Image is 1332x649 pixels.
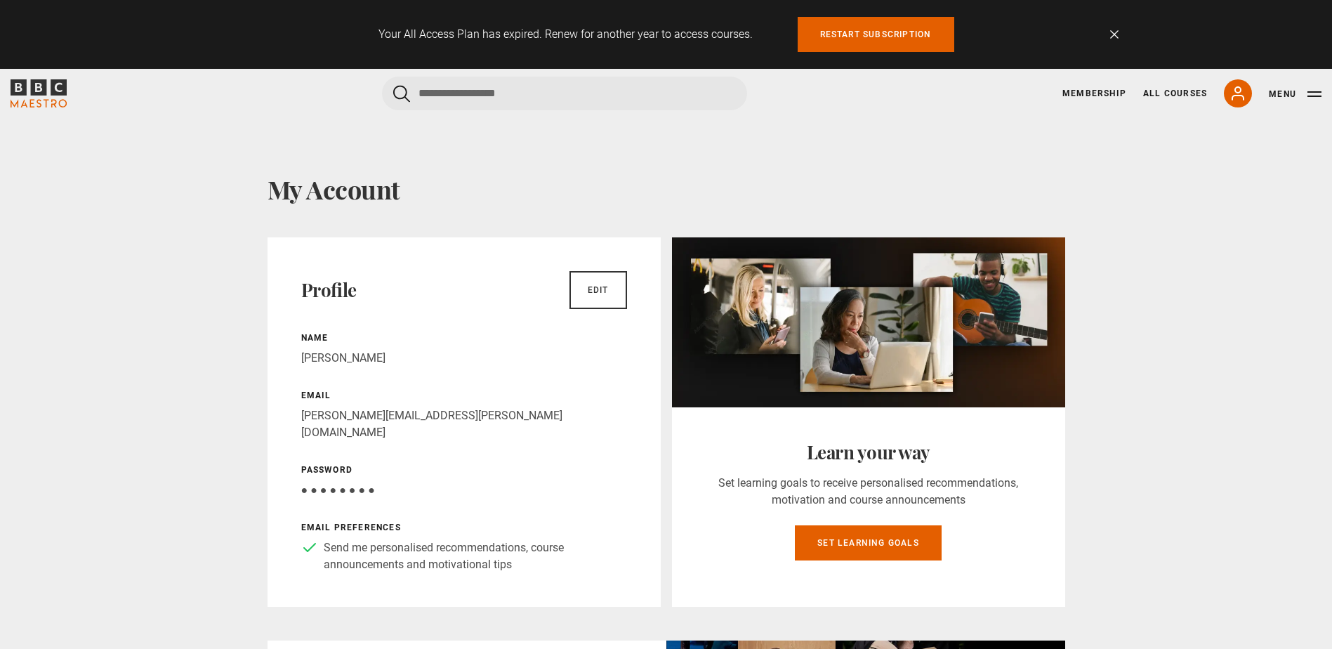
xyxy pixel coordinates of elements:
[301,521,627,534] p: Email preferences
[301,332,627,344] p: Name
[795,525,942,560] a: Set learning goals
[301,483,375,497] span: ● ● ● ● ● ● ● ●
[268,174,1065,204] h1: My Account
[393,85,410,103] button: Submit the search query
[301,407,627,441] p: [PERSON_NAME][EMAIL_ADDRESS][PERSON_NAME][DOMAIN_NAME]
[706,441,1031,464] h2: Learn your way
[1269,87,1321,101] button: Toggle navigation
[324,539,627,573] p: Send me personalised recommendations, course announcements and motivational tips
[301,464,627,476] p: Password
[1062,87,1126,100] a: Membership
[569,271,627,309] a: Edit
[706,475,1031,509] p: Set learning goals to receive personalised recommendations, motivation and course announcements
[378,26,753,43] p: Your All Access Plan has expired. Renew for another year to access courses.
[301,389,627,402] p: Email
[798,17,954,52] a: Restart subscription
[11,79,67,107] svg: BBC Maestro
[301,279,357,301] h2: Profile
[382,77,747,110] input: Search
[301,350,627,367] p: [PERSON_NAME]
[1143,87,1207,100] a: All Courses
